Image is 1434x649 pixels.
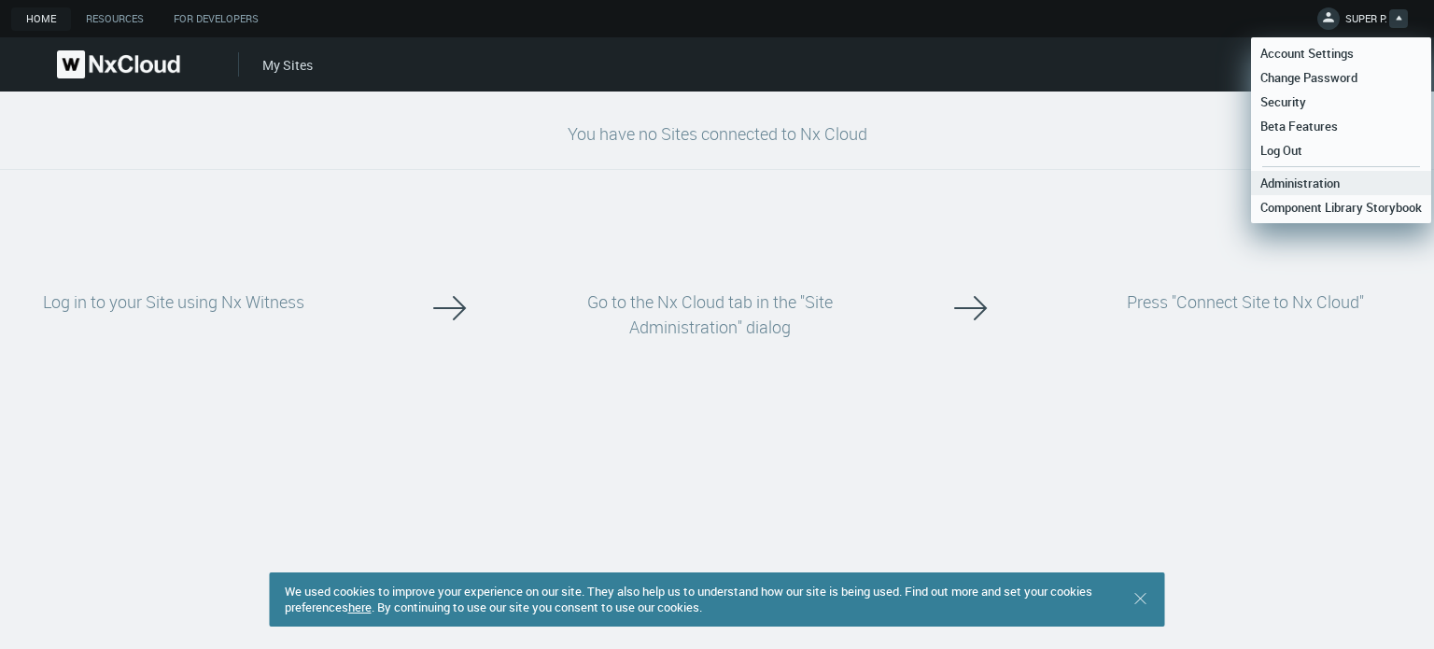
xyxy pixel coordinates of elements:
[262,56,313,74] a: My Sites
[1251,65,1431,90] a: Change Password
[57,50,180,78] img: Nx Cloud logo
[1251,93,1315,110] span: Security
[159,7,274,31] a: For Developers
[285,583,1092,615] span: We used cookies to improve your experience on our site. They also help us to understand how our s...
[348,599,372,615] a: here
[568,122,867,145] span: You have no Sites connected to Nx Cloud
[1251,142,1312,159] span: Log Out
[1251,118,1347,134] span: Beta Features
[1251,199,1431,216] span: Component Library Storybook
[1251,69,1367,86] span: Change Password
[1251,195,1431,219] a: Component Library Storybook
[1251,171,1431,195] a: Administration
[1251,90,1431,114] a: Security
[587,290,833,338] span: Go to the Nx Cloud tab in the "Site Administration" dialog
[11,7,71,31] a: Home
[71,7,159,31] a: Resources
[1345,11,1387,33] span: SUPER P.
[1251,114,1431,138] a: Beta Features
[1251,41,1431,65] a: Account Settings
[1251,45,1363,62] span: Account Settings
[372,599,702,615] span: . By continuing to use our site you consent to use our cookies.
[1127,290,1364,313] span: Press "Connect Site to Nx Cloud"
[1251,175,1349,191] span: Administration
[43,290,304,313] span: Log in to your Site using Nx Witness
